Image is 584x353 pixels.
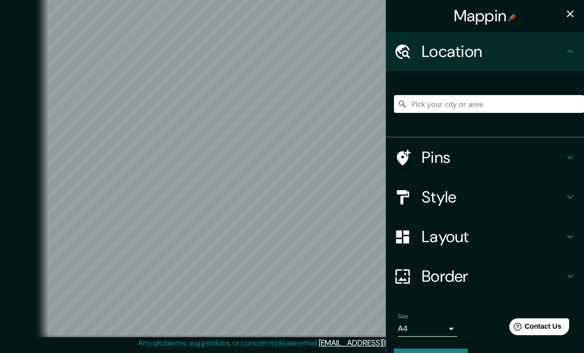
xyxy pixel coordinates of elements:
h4: Border [422,266,564,286]
div: Pins [386,138,584,177]
div: Style [386,177,584,217]
p: Any problems, suggestions, or concerns please email . [138,337,442,349]
h4: Style [422,187,564,207]
div: Location [386,32,584,71]
div: Layout [386,217,584,256]
div: Border [386,256,584,296]
div: A4 [398,321,457,337]
h4: Location [422,42,564,61]
img: pin-icon.png [508,13,516,21]
label: Size [398,312,408,321]
input: Pick your city or area [394,95,584,113]
iframe: Help widget launcher [496,314,573,342]
a: [EMAIL_ADDRESS][DOMAIN_NAME] [319,338,441,348]
h4: Layout [422,227,564,247]
h4: Pins [422,148,564,167]
h4: Mappin [454,6,517,26]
